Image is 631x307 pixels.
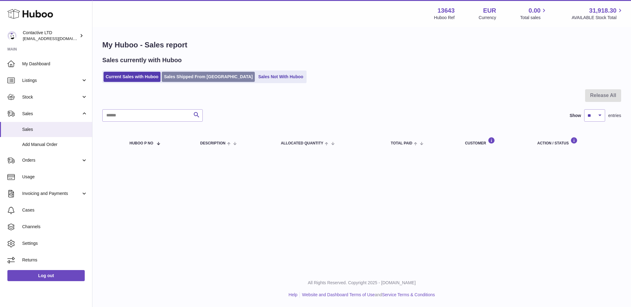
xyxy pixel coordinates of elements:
span: Sales [22,111,81,117]
strong: 13643 [438,6,455,15]
span: 0.00 [529,6,541,15]
span: [EMAIL_ADDRESS][DOMAIN_NAME] [23,36,91,41]
span: Settings [22,240,88,246]
span: Stock [22,94,81,100]
div: Customer [465,137,525,145]
span: Cases [22,207,88,213]
a: 0.00 Total sales [520,6,548,21]
span: Sales [22,127,88,132]
li: and [300,292,435,298]
h1: My Huboo - Sales report [102,40,621,50]
span: 31,918.30 [589,6,617,15]
span: Add Manual Order [22,142,88,147]
span: Huboo P no [129,141,153,145]
p: All Rights Reserved. Copyright 2025 - [DOMAIN_NAME] [97,280,626,286]
span: AVAILABLE Stock Total [572,15,624,21]
a: Log out [7,270,85,281]
a: Sales Shipped From [GEOGRAPHIC_DATA] [162,72,255,82]
span: ALLOCATED Quantity [281,141,323,145]
strong: EUR [483,6,496,15]
div: Currency [479,15,496,21]
span: entries [608,113,621,119]
h2: Sales currently with Huboo [102,56,182,64]
a: Website and Dashboard Terms of Use [302,292,375,297]
span: Description [200,141,226,145]
span: Returns [22,257,88,263]
img: soul@SOWLhome.com [7,31,17,40]
a: Service Terms & Conditions [382,292,435,297]
a: Help [289,292,298,297]
span: Usage [22,174,88,180]
span: Channels [22,224,88,230]
span: Total paid [391,141,412,145]
div: Huboo Ref [434,15,455,21]
div: Contactive LTD [23,30,78,42]
label: Show [570,113,581,119]
div: Action / Status [537,137,615,145]
a: Sales Not With Huboo [256,72,305,82]
span: Total sales [520,15,548,21]
span: Orders [22,157,81,163]
span: Listings [22,78,81,83]
span: Invoicing and Payments [22,191,81,196]
a: 31,918.30 AVAILABLE Stock Total [572,6,624,21]
a: Current Sales with Huboo [104,72,161,82]
span: My Dashboard [22,61,88,67]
